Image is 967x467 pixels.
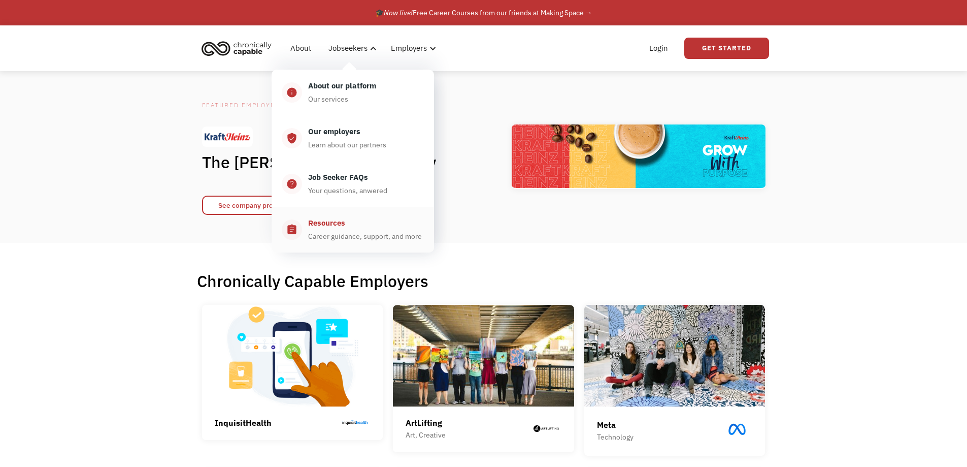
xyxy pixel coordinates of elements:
[272,65,434,253] nav: Jobseekers
[286,132,297,144] div: verified_user
[272,70,434,115] a: infoAbout our platformOur services
[272,115,434,161] a: verified_userOur employersLearn about our partners
[322,32,380,65] div: Jobseekers
[197,271,771,291] h1: Chronically Capable Employers
[272,207,434,253] a: assignmentResourcesCareer guidance, support, and more
[597,431,633,443] div: Technology
[284,32,317,65] a: About
[375,7,592,19] div: 🎓 Free Career Courses from our friends at Making Space →
[202,305,383,440] a: InquisitHealth
[384,8,413,17] em: Now live!
[202,196,299,215] a: See company profile
[308,184,387,197] div: Your questions, anwered
[202,99,456,111] div: Featured Employer
[198,37,279,59] a: home
[202,152,456,172] h1: The [PERSON_NAME] Company
[198,37,275,59] img: Chronically Capable logo
[584,305,765,456] a: MetaTechnology
[215,417,272,429] div: InquisitHealth
[308,171,368,183] div: Job Seeker FAQs
[308,230,422,242] div: Career guidance, support, and more
[308,93,348,105] div: Our services
[286,86,297,99] div: info
[286,178,297,190] div: help_center
[328,42,368,54] div: Jobseekers
[286,224,297,236] div: assignment
[406,417,446,429] div: ArtLifting
[272,161,434,207] a: help_centerJob Seeker FAQsYour questions, anwered
[391,42,427,54] div: Employers
[406,429,446,441] div: Art, Creative
[308,80,376,92] div: About our platform
[308,126,360,138] div: Our employers
[308,139,386,151] div: Learn about our partners
[308,217,345,229] div: Resources
[597,419,633,431] div: Meta
[393,305,574,452] a: ArtLiftingArt, Creative
[684,38,769,59] a: Get Started
[643,32,674,65] a: Login
[385,32,439,65] div: Employers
